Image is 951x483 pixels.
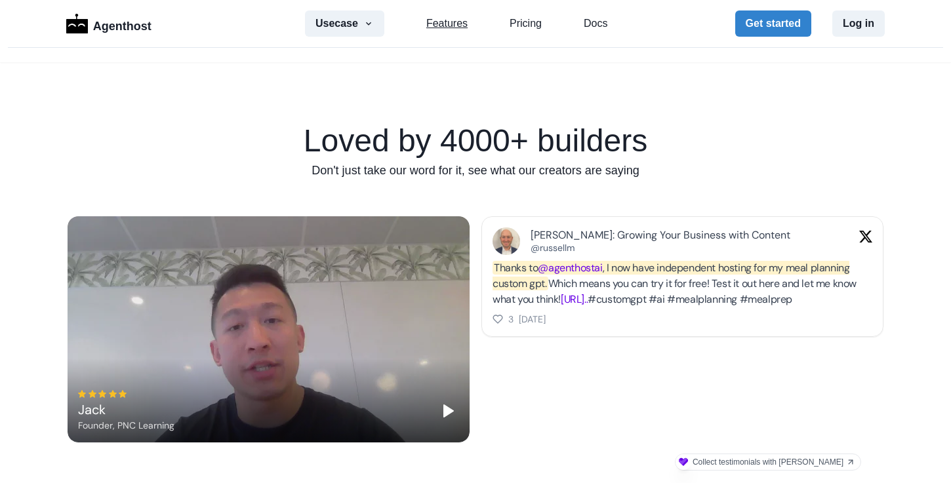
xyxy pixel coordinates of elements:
button: Log in [832,10,885,37]
button: Usecase [305,10,384,37]
a: LogoAgenthost [66,12,152,35]
a: Docs [584,16,607,31]
img: Logo [66,14,88,33]
h1: Loved by 4000+ builders [66,125,885,157]
a: Features [426,16,468,31]
p: Agenthost [93,12,152,35]
p: Don't just take our word for it, see what our creators are saying [66,162,885,180]
a: Pricing [510,16,542,31]
button: Get started [735,10,811,37]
